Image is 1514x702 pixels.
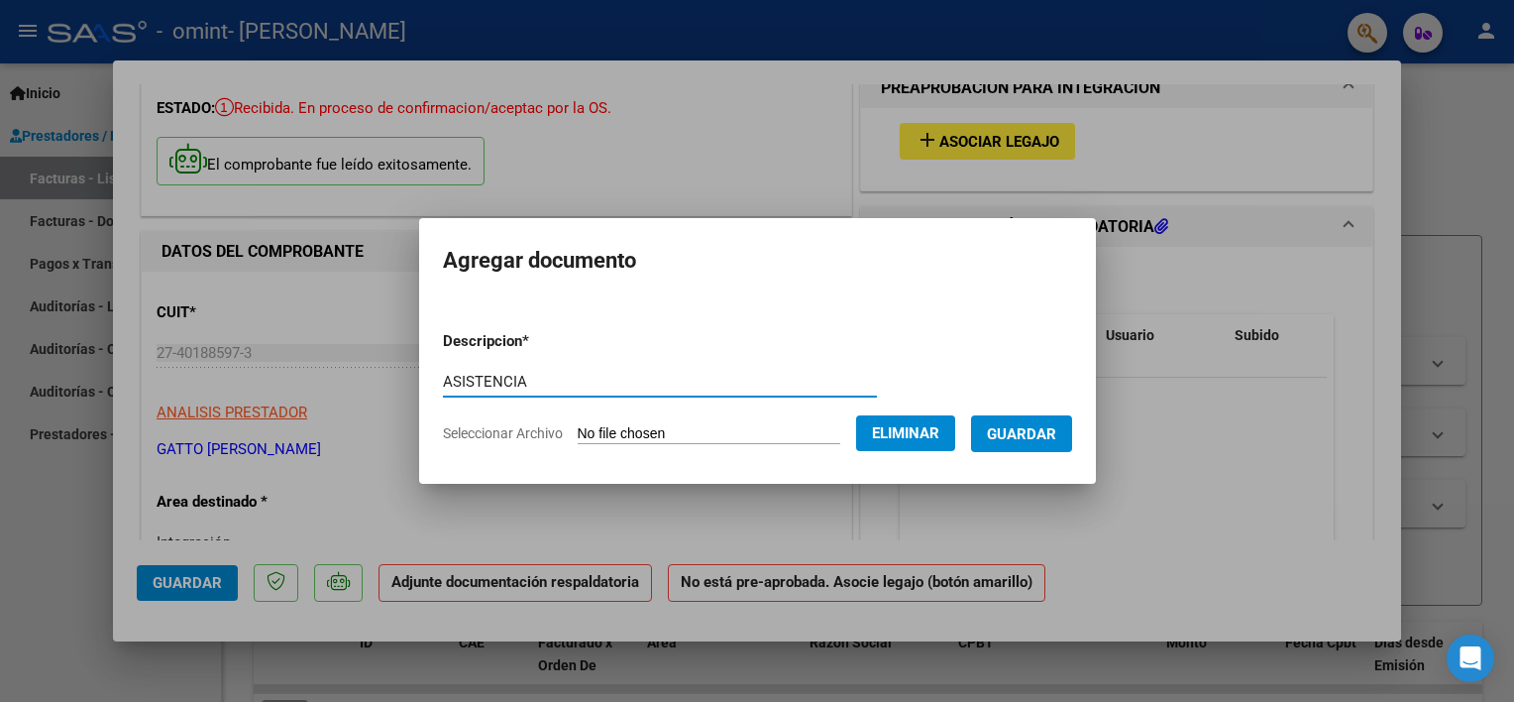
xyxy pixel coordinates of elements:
[987,425,1056,443] span: Guardar
[856,415,955,451] button: Eliminar
[1447,635,1494,682] div: Open Intercom Messenger
[443,330,632,353] p: Descripcion
[443,425,563,441] span: Seleccionar Archivo
[443,242,1072,280] h2: Agregar documento
[971,415,1072,452] button: Guardar
[872,424,939,442] span: Eliminar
